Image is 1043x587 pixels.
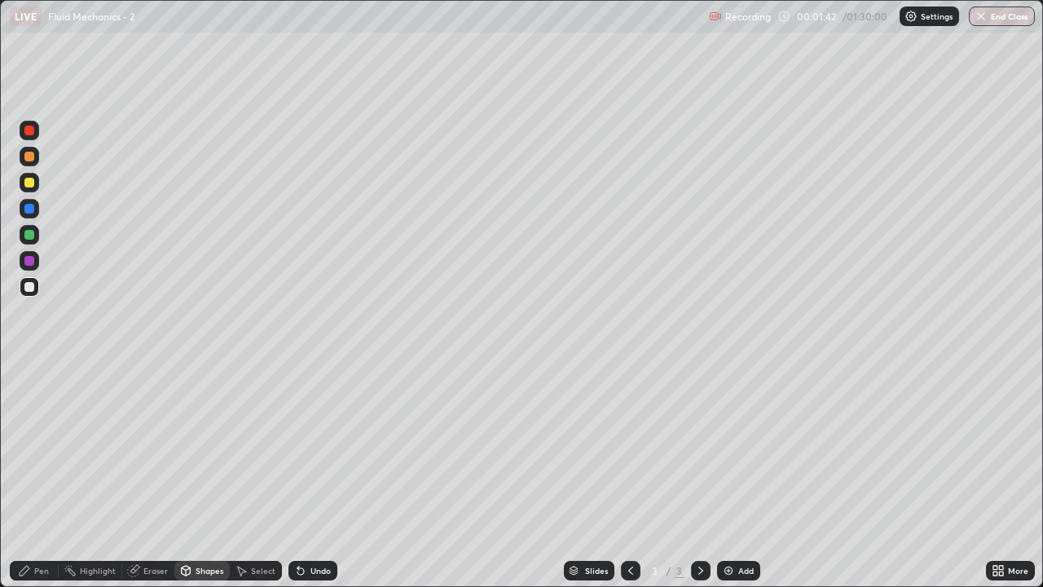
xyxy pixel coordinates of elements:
p: Fluid Mechanics - 2 [48,10,134,23]
img: add-slide-button [722,564,735,577]
div: Highlight [80,567,116,575]
div: Slides [585,567,608,575]
img: end-class-cross [975,10,988,23]
div: 3 [647,566,663,576]
div: / [667,566,671,576]
p: LIVE [15,10,37,23]
div: Pen [34,567,49,575]
img: class-settings-icons [904,10,918,23]
button: End Class [969,7,1035,26]
div: Select [251,567,275,575]
div: 3 [675,563,684,578]
div: More [1008,567,1028,575]
div: Shapes [196,567,223,575]
div: Undo [310,567,331,575]
p: Recording [725,11,771,23]
div: Add [738,567,754,575]
p: Settings [921,12,953,20]
div: Eraser [143,567,168,575]
img: recording.375f2c34.svg [709,10,722,23]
